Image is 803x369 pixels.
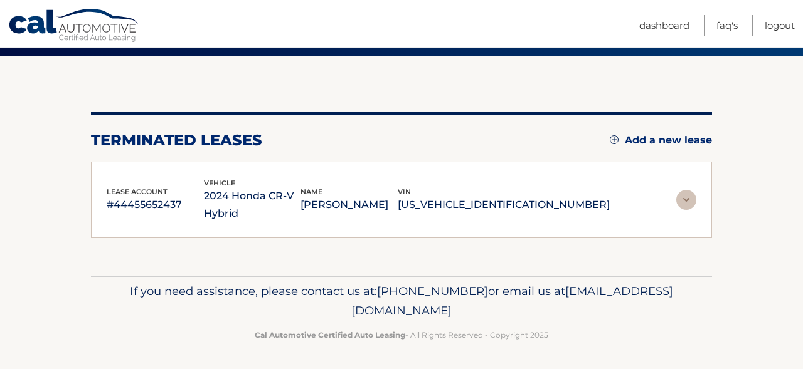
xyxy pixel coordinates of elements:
[610,134,712,147] a: Add a new lease
[204,179,235,187] span: vehicle
[398,187,411,196] span: vin
[610,135,619,144] img: add.svg
[716,15,738,36] a: FAQ's
[91,131,262,150] h2: terminated leases
[300,196,398,214] p: [PERSON_NAME]
[107,187,168,196] span: lease account
[99,328,704,341] p: - All Rights Reserved - Copyright 2025
[8,8,140,44] a: Cal Automotive
[398,196,610,214] p: [US_VEHICLE_IDENTIFICATION_NUMBER]
[99,281,704,321] p: If you need assistance, please contact us at: or email us at
[107,196,204,214] p: #44455652437
[676,190,696,210] img: accordion-rest.svg
[255,330,405,340] strong: Cal Automotive Certified Auto Leasing
[639,15,689,36] a: Dashboard
[300,187,322,196] span: name
[377,284,488,298] span: [PHONE_NUMBER]
[765,15,795,36] a: Logout
[204,187,301,222] p: 2024 Honda CR-V Hybrid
